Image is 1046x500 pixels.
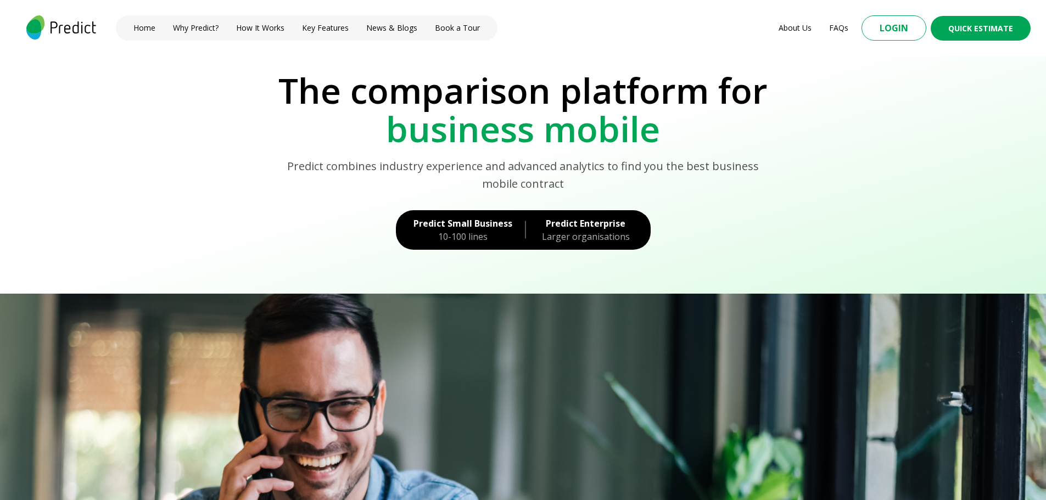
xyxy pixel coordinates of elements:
a: Book a Tour [435,23,480,33]
a: How It Works [236,23,284,33]
div: 10-100 lines [413,230,512,243]
a: Predict Small Business10-100 lines [396,210,514,250]
div: Larger organisations [539,230,633,243]
p: business mobile [15,110,1031,148]
a: News & Blogs [366,23,417,33]
img: logo [24,15,98,40]
p: Predict combines industry experience and advanced analytics to find you the best business mobile ... [269,158,777,193]
p: The comparison platform for [15,71,1031,110]
a: Why Predict? [173,23,219,33]
a: FAQs [829,23,848,33]
a: Predict EnterpriseLarger organisations [536,210,651,250]
div: Predict Small Business [413,217,512,230]
button: Login [862,15,926,41]
a: About Us [779,23,812,33]
div: Predict Enterprise [539,217,633,230]
button: Quick Estimate [931,16,1031,41]
a: Home [133,23,155,33]
a: Key Features [302,23,349,33]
